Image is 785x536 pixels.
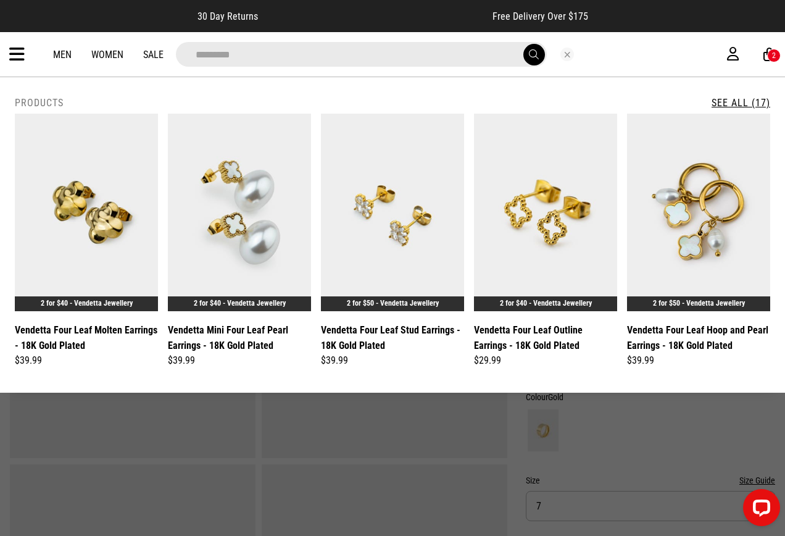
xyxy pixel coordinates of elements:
[15,322,158,353] a: Vendetta Four Leaf Molten Earrings - 18K Gold Plated
[197,10,258,22] span: 30 Day Returns
[168,114,311,311] img: Vendetta Mini Four Leaf Pearl Earrings - 18k Gold Plated in Gold
[53,49,72,61] a: Men
[41,299,133,308] a: 2 for $40 - Vendetta Jewellery
[627,322,770,353] a: Vendetta Four Leaf Hoop and Pearl Earrings - 18K Gold Plated
[321,353,464,368] div: $39.99
[653,299,745,308] a: 2 for $50 - Vendetta Jewellery
[283,10,468,22] iframe: Customer reviews powered by Trustpilot
[712,97,770,109] a: See All (17)
[15,97,64,109] h2: Products
[772,51,776,60] div: 2
[500,299,592,308] a: 2 for $40 - Vendetta Jewellery
[143,49,164,61] a: Sale
[474,114,617,311] img: Vendetta Four Leaf Outline Earrings - 18k Gold Plated in Gold
[627,114,770,311] img: Vendetta Four Leaf Hoop And Pearl Earrings - 18k Gold Plated in Gold
[627,353,770,368] div: $39.99
[91,49,123,61] a: Women
[733,484,785,536] iframe: LiveChat chat widget
[194,299,286,308] a: 2 for $40 - Vendetta Jewellery
[560,48,574,61] button: Close search
[347,299,439,308] a: 2 for $50 - Vendetta Jewellery
[15,353,158,368] div: $39.99
[321,114,464,311] img: Vendetta Four Leaf Stud Earrings - 18k Gold Plated in Gold
[168,353,311,368] div: $39.99
[474,353,617,368] div: $29.99
[321,322,464,353] a: Vendetta Four Leaf Stud Earrings - 18K Gold Plated
[763,48,775,61] a: 2
[15,114,158,311] img: Vendetta Four Leaf Molten Earrings - 18k Gold Plated in Gold
[474,322,617,353] a: Vendetta Four Leaf Outline Earrings - 18K Gold Plated
[168,322,311,353] a: Vendetta Mini Four Leaf Pearl Earrings - 18K Gold Plated
[492,10,588,22] span: Free Delivery Over $175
